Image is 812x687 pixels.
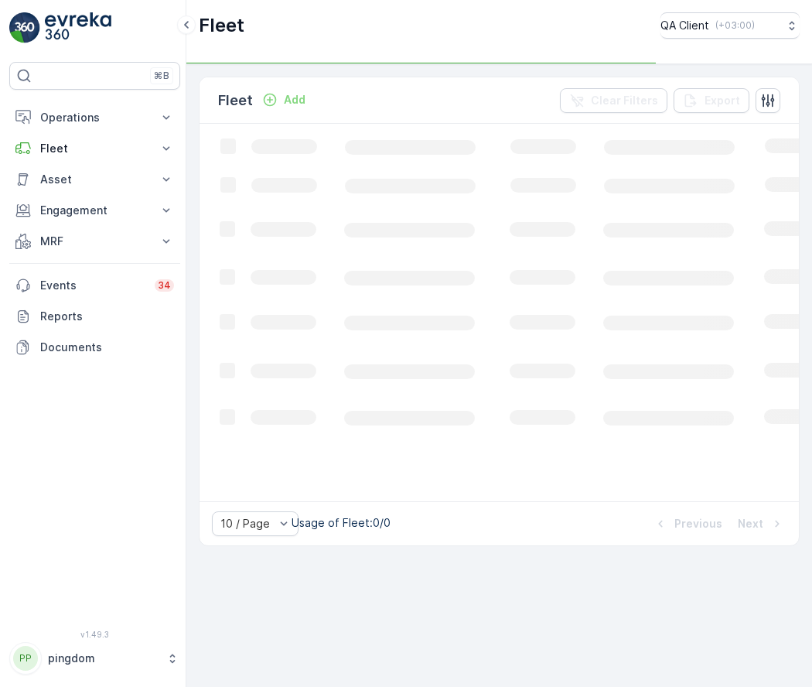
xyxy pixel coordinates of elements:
[13,646,38,671] div: PP
[9,270,180,301] a: Events34
[674,516,722,531] p: Previous
[40,340,174,355] p: Documents
[40,309,174,324] p: Reports
[591,93,658,108] p: Clear Filters
[660,18,709,33] p: QA Client
[158,279,171,292] p: 34
[560,88,667,113] button: Clear Filters
[40,141,149,156] p: Fleet
[9,332,180,363] a: Documents
[40,172,149,187] p: Asset
[292,515,391,531] p: Usage of Fleet : 0/0
[45,12,111,43] img: logo_light-DOdMpM7g.png
[154,70,169,82] p: ⌘B
[199,13,244,38] p: Fleet
[40,278,145,293] p: Events
[660,12,800,39] button: QA Client(+03:00)
[651,514,724,533] button: Previous
[9,301,180,332] a: Reports
[284,92,305,108] p: Add
[40,203,149,218] p: Engagement
[9,195,180,226] button: Engagement
[736,514,786,533] button: Next
[40,110,149,125] p: Operations
[715,19,755,32] p: ( +03:00 )
[9,630,180,639] span: v 1.49.3
[9,642,180,675] button: PPpingdom
[9,12,40,43] img: logo
[40,234,149,249] p: MRF
[9,102,180,133] button: Operations
[738,516,763,531] p: Next
[218,90,253,111] p: Fleet
[256,91,312,109] button: Add
[674,88,749,113] button: Export
[9,133,180,164] button: Fleet
[9,164,180,195] button: Asset
[48,651,159,666] p: pingdom
[9,226,180,257] button: MRF
[705,93,740,108] p: Export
